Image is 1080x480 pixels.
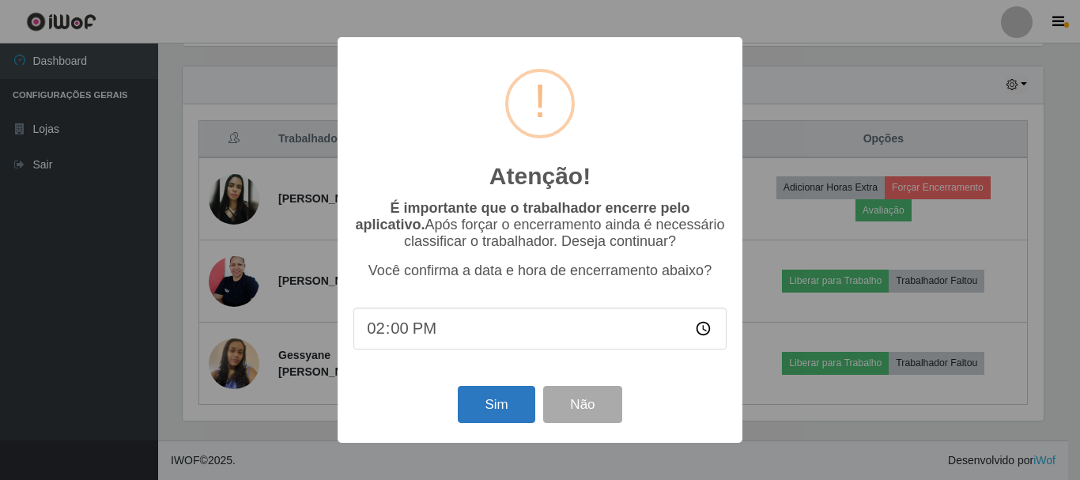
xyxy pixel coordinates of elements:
[543,386,621,423] button: Não
[353,263,727,279] p: Você confirma a data e hora de encerramento abaixo?
[489,162,591,191] h2: Atenção!
[353,200,727,250] p: Após forçar o encerramento ainda é necessário classificar o trabalhador. Deseja continuar?
[355,200,689,232] b: É importante que o trabalhador encerre pelo aplicativo.
[458,386,534,423] button: Sim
